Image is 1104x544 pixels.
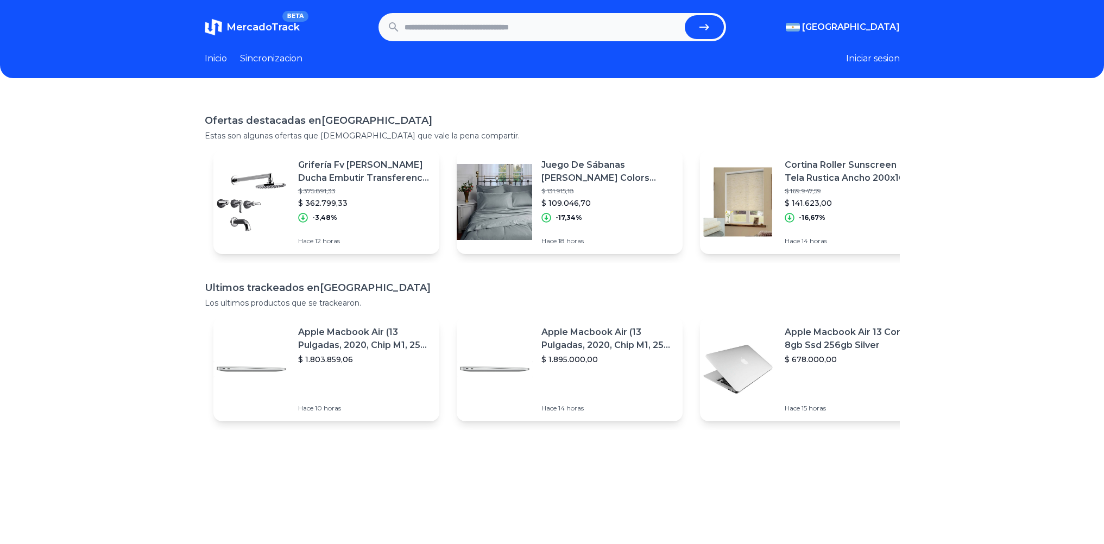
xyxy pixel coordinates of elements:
[213,331,289,407] img: Featured image
[785,354,917,365] p: $ 678.000,00
[541,187,674,195] p: $ 131.915,18
[213,150,439,254] a: Featured imageGrifería Fv [PERSON_NAME] Ducha Embutir Transferencia 103/62 Ahora 12 Y 18$ 375.891...
[205,280,900,295] h1: Ultimos trackeados en [GEOGRAPHIC_DATA]
[786,23,800,31] img: Argentina
[541,404,674,413] p: Hace 14 horas
[205,18,222,36] img: MercadoTrack
[785,404,917,413] p: Hace 15 horas
[785,198,917,208] p: $ 141.623,00
[785,187,917,195] p: $ 169.947,59
[457,150,683,254] a: Featured imageJuego De Sábanas [PERSON_NAME] Colors [PERSON_NAME] 200 Hilos 100% Algodón$ 131.915...
[700,164,776,240] img: Featured image
[457,317,683,421] a: Featured imageApple Macbook Air (13 Pulgadas, 2020, Chip M1, 256 Gb De Ssd, 8 Gb De Ram) - Plata$...
[846,52,900,65] button: Iniciar sesion
[556,213,582,222] p: -17,34%
[213,317,439,421] a: Featured imageApple Macbook Air (13 Pulgadas, 2020, Chip M1, 256 Gb De Ssd, 8 Gb De Ram) - Plata$...
[541,159,674,185] p: Juego De Sábanas [PERSON_NAME] Colors [PERSON_NAME] 200 Hilos 100% Algodón
[298,354,431,365] p: $ 1.803.859,06
[785,326,917,352] p: Apple Macbook Air 13 Core I5 8gb Ssd 256gb Silver
[457,331,533,407] img: Featured image
[541,198,674,208] p: $ 109.046,70
[457,164,533,240] img: Featured image
[786,21,900,34] button: [GEOGRAPHIC_DATA]
[205,113,900,128] h1: Ofertas destacadas en [GEOGRAPHIC_DATA]
[298,159,431,185] p: Grifería Fv [PERSON_NAME] Ducha Embutir Transferencia 103/62 Ahora 12 Y 18
[205,298,900,308] p: Los ultimos productos que se trackearon.
[700,331,776,407] img: Featured image
[802,21,900,34] span: [GEOGRAPHIC_DATA]
[298,237,431,245] p: Hace 12 horas
[205,130,900,141] p: Estas son algunas ofertas que [DEMOGRAPHIC_DATA] que vale la pena compartir.
[240,52,302,65] a: Sincronizacion
[541,326,674,352] p: Apple Macbook Air (13 Pulgadas, 2020, Chip M1, 256 Gb De Ssd, 8 Gb De Ram) - Plata
[282,11,308,22] span: BETA
[205,52,227,65] a: Inicio
[312,213,337,222] p: -3,48%
[785,237,917,245] p: Hace 14 horas
[700,317,926,421] a: Featured imageApple Macbook Air 13 Core I5 8gb Ssd 256gb Silver$ 678.000,00Hace 15 horas
[541,237,674,245] p: Hace 18 horas
[785,159,917,185] p: Cortina Roller Sunscreen Tela Rustica Ancho 200x160 Alto
[298,326,431,352] p: Apple Macbook Air (13 Pulgadas, 2020, Chip M1, 256 Gb De Ssd, 8 Gb De Ram) - Plata
[205,18,300,36] a: MercadoTrackBETA
[298,404,431,413] p: Hace 10 horas
[226,21,300,33] span: MercadoTrack
[799,213,825,222] p: -16,67%
[298,187,431,195] p: $ 375.891,33
[700,150,926,254] a: Featured imageCortina Roller Sunscreen Tela Rustica Ancho 200x160 Alto$ 169.947,59$ 141.623,00-16...
[298,198,431,208] p: $ 362.799,33
[541,354,674,365] p: $ 1.895.000,00
[213,164,289,240] img: Featured image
